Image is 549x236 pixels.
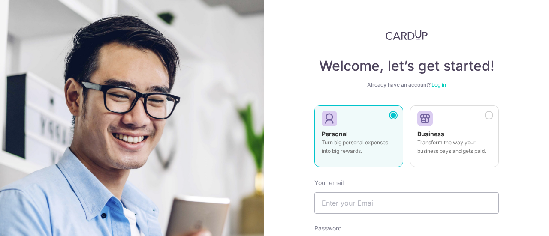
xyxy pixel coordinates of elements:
[417,138,492,155] p: Transform the way your business pays and gets paid.
[314,179,344,187] label: Your email
[314,224,342,233] label: Password
[314,57,499,75] h4: Welcome, let’s get started!
[386,30,428,40] img: CardUp Logo
[417,130,444,137] strong: Business
[431,81,446,88] a: Log in
[314,105,403,172] a: Personal Turn big personal expenses into big rewards.
[322,130,348,137] strong: Personal
[410,105,499,172] a: Business Transform the way your business pays and gets paid.
[322,138,396,155] p: Turn big personal expenses into big rewards.
[314,192,499,214] input: Enter your Email
[314,81,499,88] div: Already have an account?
